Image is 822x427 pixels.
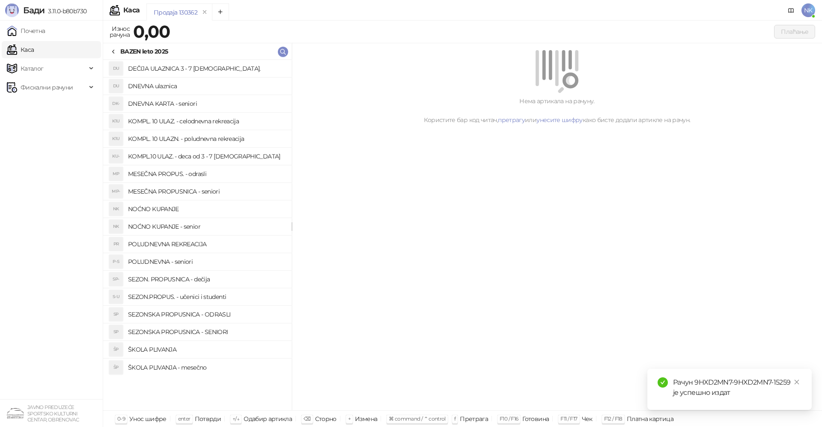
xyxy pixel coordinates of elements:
[232,415,239,422] span: ↑/↓
[117,415,125,422] span: 0-9
[27,404,79,423] small: JAVNO PREDUZEĆE SPORTSKO KULTURNI CENTAR, OBRENOVAC
[792,377,801,387] a: Close
[304,415,310,422] span: ⌫
[302,96,812,125] div: Нема артикала на рачуну. Користите бар код читач, или како бисте додали артикле на рачун.
[128,185,285,198] h4: MESEČNA PROPUSNICA - seniori
[109,343,123,356] div: ŠP
[498,116,525,124] a: претрагу
[109,202,123,216] div: NK
[128,62,285,75] h4: DEČIJA ULAZNICA 3 - 7 [DEMOGRAPHIC_DATA].
[109,114,123,128] div: K1U
[128,237,285,251] h4: POLUDNEVNA REKREACIJA
[536,116,583,124] a: унесите шифру
[128,272,285,286] h4: SEZON. PROPUSNICA - dečija
[774,25,815,39] button: Плаћање
[21,60,44,77] span: Каталог
[801,3,815,17] span: NK
[784,3,798,17] a: Документација
[500,415,518,422] span: F10 / F16
[128,97,285,110] h4: DNEVNA KARTA - seniori
[178,415,191,422] span: enter
[128,202,285,216] h4: NOĆNO KUPANJE
[109,237,123,251] div: PR
[7,405,24,422] img: 64x64-companyLogo-4a28e1f8-f217-46d7-badd-69a834a81aaf.png
[120,47,168,56] div: BAZEN leto 2025
[109,97,123,110] div: DK-
[128,220,285,233] h4: NOĆNO KUPANJE - senior
[109,308,123,321] div: SP
[128,167,285,181] h4: MESEČNA PROPUS. - odrasli
[348,415,351,422] span: +
[315,413,337,424] div: Сторно
[355,413,377,424] div: Измена
[128,361,285,374] h4: ŠKOLA PLIVANJA - mesečno
[7,22,45,39] a: Почетна
[123,7,140,14] div: Каса
[109,132,123,146] div: K1U
[454,415,456,422] span: f
[627,413,673,424] div: Платна картица
[7,41,34,58] a: Каса
[109,325,123,339] div: SP
[109,62,123,75] div: DU
[133,21,170,42] strong: 0,00
[109,149,123,163] div: KU-
[199,9,210,16] button: remove
[109,290,123,304] div: S-U
[658,377,668,388] span: check-circle
[244,413,292,424] div: Одабир артикла
[45,7,86,15] span: 3.11.0-b80b730
[109,361,123,374] div: ŠP
[560,415,577,422] span: F11 / F17
[128,290,285,304] h4: SEZON.PROPUS. - učenici i studenti
[128,79,285,93] h4: DNEVNA ulaznica
[5,3,19,17] img: Logo
[128,343,285,356] h4: ŠKOLA PLIVANJA
[128,325,285,339] h4: SEZONSKA PROPUSNICA - SENIORI
[212,3,229,21] button: Add tab
[128,114,285,128] h4: KOMPL. 10 ULAZ. - celodnevna rekreacija
[109,167,123,181] div: MP
[673,377,801,398] div: Рачун 9HXD2MN7-9HXD2MN7-15259 је успешно издат
[460,413,488,424] div: Претрага
[103,60,292,410] div: grid
[128,308,285,321] h4: SEZONSKA PROPUSNICA - ODRASLI
[604,415,622,422] span: F12 / F18
[109,185,123,198] div: MP-
[582,413,593,424] div: Чек
[23,5,45,15] span: Бади
[128,149,285,163] h4: KOMPL.10 ULAZ. - deca od 3 - 7 [DEMOGRAPHIC_DATA]
[522,413,549,424] div: Готовина
[109,272,123,286] div: SP-
[128,255,285,269] h4: POLUDNEVNA - seniori
[21,79,73,96] span: Фискални рачуни
[109,255,123,269] div: P-S
[195,413,221,424] div: Потврди
[129,413,167,424] div: Унос шифре
[128,132,285,146] h4: KOMPL. 10 ULAZN. - poludnevna rekreacija
[109,79,123,93] div: DU
[794,379,800,385] span: close
[154,8,197,17] div: Продаја 130362
[109,220,123,233] div: NK
[389,415,446,422] span: ⌘ command / ⌃ control
[108,23,131,40] div: Износ рачуна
